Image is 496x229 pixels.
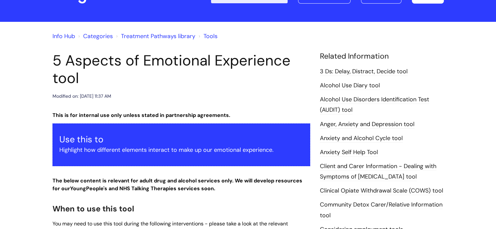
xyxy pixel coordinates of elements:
[53,177,302,192] strong: The below content is relevant for adult drug and alcohol services only. We will develop resources...
[86,185,107,192] strong: People's
[203,32,218,40] a: Tools
[77,31,113,41] li: Solution home
[53,52,310,87] h1: 5 Aspects of Emotional Experience tool
[114,31,195,41] li: Treatment Pathways library
[53,204,134,214] span: When to use this tool
[53,92,111,100] div: Modified on: [DATE] 11:37 AM
[320,162,436,181] a: Client and Carer Information - Dealing with Symptoms of [MEDICAL_DATA] tool
[53,32,75,40] a: Info Hub
[59,145,303,155] p: Highlight how different elements interact to make up our emotional experience.
[121,32,195,40] a: Treatment Pathways library
[320,81,380,90] a: Alcohol Use Diary tool
[320,148,378,157] a: Anxiety Self Help Tool
[320,95,429,114] a: Alcohol Use Disorders Identification Test (AUDIT) tool
[59,134,303,145] h3: Use this to
[320,67,408,76] a: 3 Ds: Delay, Distract, Decide tool
[53,112,230,119] strong: This is for internal use only unless stated in partnership agreements.
[197,31,218,41] li: Tools
[70,185,109,192] strong: Young
[320,187,443,195] a: Clinical Opiate Withdrawal Scale (COWS) tool
[320,52,444,61] h4: Related Information
[320,134,403,143] a: Anxiety and Alcohol Cycle tool
[320,120,414,129] a: Anger, Anxiety and Depression tool
[320,201,443,220] a: Community Detox Carer/Relative Information tool
[83,32,113,40] a: Categories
